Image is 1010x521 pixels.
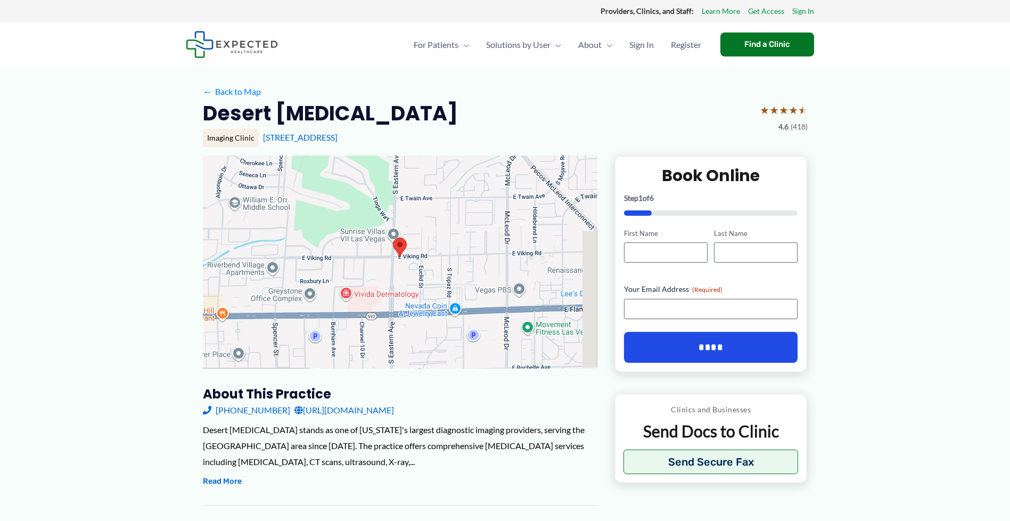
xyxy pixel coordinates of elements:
span: ★ [798,100,808,120]
span: Register [671,26,701,63]
h3: About this practice [203,386,597,402]
label: Last Name [714,229,798,239]
span: For Patients [414,26,458,63]
a: Find a Clinic [720,32,814,56]
span: (418) [791,120,808,134]
span: Sign In [629,26,654,63]
a: [STREET_ADDRESS] [263,132,338,142]
span: 1 [638,193,643,202]
strong: Providers, Clinics, and Staff: [601,6,694,15]
span: ★ [760,100,769,120]
a: AboutMenu Toggle [570,26,621,63]
span: ← [203,86,213,96]
p: Step of [624,194,798,202]
span: ★ [779,100,789,120]
h2: Book Online [624,165,798,186]
div: Imaging Clinic [203,129,259,147]
a: Register [662,26,710,63]
span: Menu Toggle [602,26,612,63]
span: (Required) [692,286,722,294]
a: Sign In [792,4,814,18]
span: About [578,26,602,63]
a: ←Back to Map [203,84,261,100]
button: Read More [203,475,242,488]
span: Solutions by User [486,26,551,63]
span: 6 [650,193,654,202]
span: 4.6 [778,120,789,134]
p: Send Docs to Clinic [623,421,799,442]
a: [URL][DOMAIN_NAME] [294,402,394,418]
label: First Name [624,229,708,239]
label: Your Email Address [624,284,798,295]
a: Learn More [702,4,740,18]
span: ★ [789,100,798,120]
div: Desert [MEDICAL_DATA] stands as one of [US_STATE]'s largest diagnostic imaging providers, serving... [203,422,597,469]
img: Expected Healthcare Logo - side, dark font, small [186,31,278,58]
a: For PatientsMenu Toggle [405,26,478,63]
nav: Primary Site Navigation [405,26,710,63]
p: Clinics and Businesses [623,403,799,417]
a: Sign In [621,26,662,63]
a: Solutions by UserMenu Toggle [478,26,570,63]
a: [PHONE_NUMBER] [203,402,290,418]
button: Send Secure Fax [623,450,799,474]
span: Menu Toggle [551,26,561,63]
span: Menu Toggle [458,26,469,63]
h2: Desert [MEDICAL_DATA] [203,100,458,126]
span: ★ [769,100,779,120]
a: Get Access [748,4,784,18]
